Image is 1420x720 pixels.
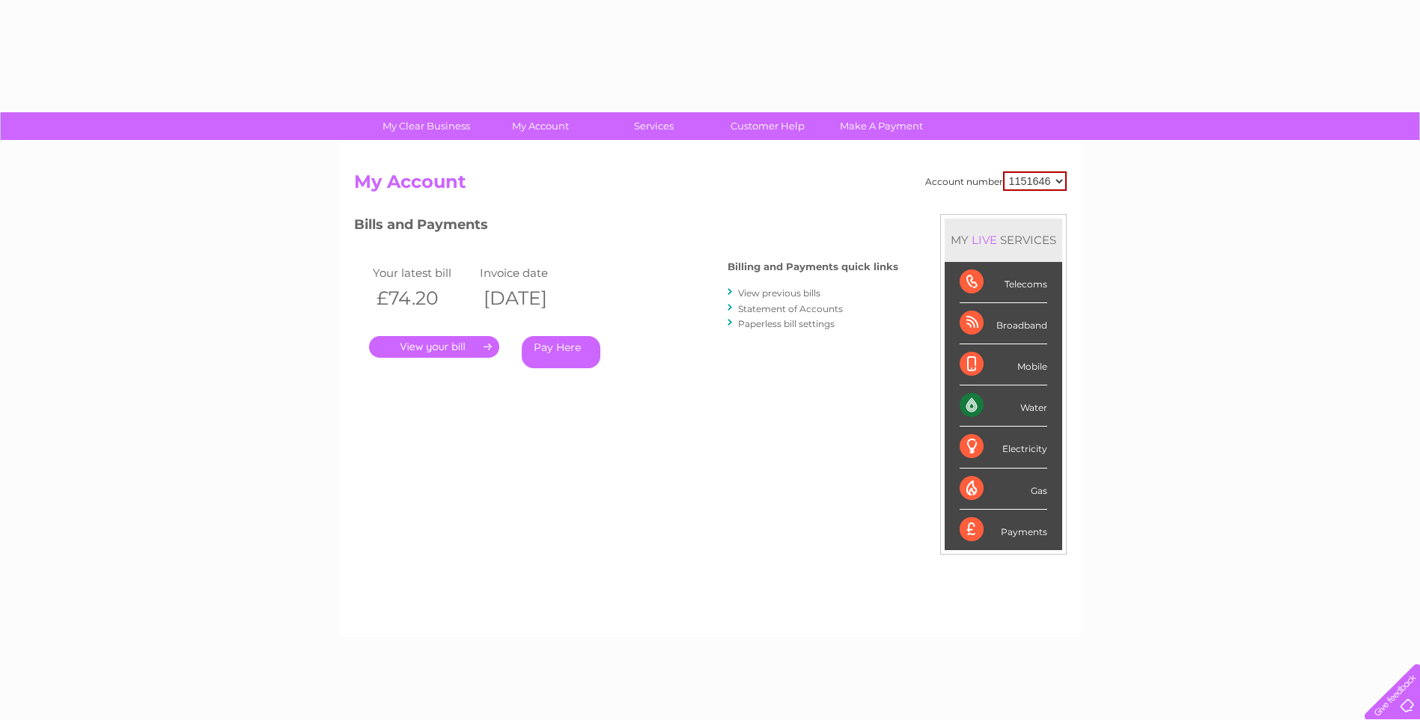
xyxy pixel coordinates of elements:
h3: Bills and Payments [354,214,898,240]
div: LIVE [969,233,1000,247]
a: Pay Here [522,336,600,368]
a: . [369,336,499,358]
div: Broadband [960,303,1047,344]
a: Customer Help [706,112,829,140]
div: Mobile [960,344,1047,385]
div: Payments [960,510,1047,550]
td: Invoice date [476,263,584,283]
a: My Clear Business [365,112,488,140]
td: Your latest bill [369,263,477,283]
div: Account number [925,171,1067,191]
a: Paperless bill settings [738,318,835,329]
h2: My Account [354,171,1067,200]
div: Water [960,385,1047,427]
a: My Account [478,112,602,140]
h4: Billing and Payments quick links [728,261,898,272]
a: View previous bills [738,287,820,299]
th: £74.20 [369,283,477,314]
a: Statement of Accounts [738,303,843,314]
div: Electricity [960,427,1047,468]
div: MY SERVICES [945,219,1062,261]
a: Make A Payment [820,112,943,140]
th: [DATE] [476,283,584,314]
div: Telecoms [960,262,1047,303]
div: Gas [960,469,1047,510]
a: Services [592,112,716,140]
